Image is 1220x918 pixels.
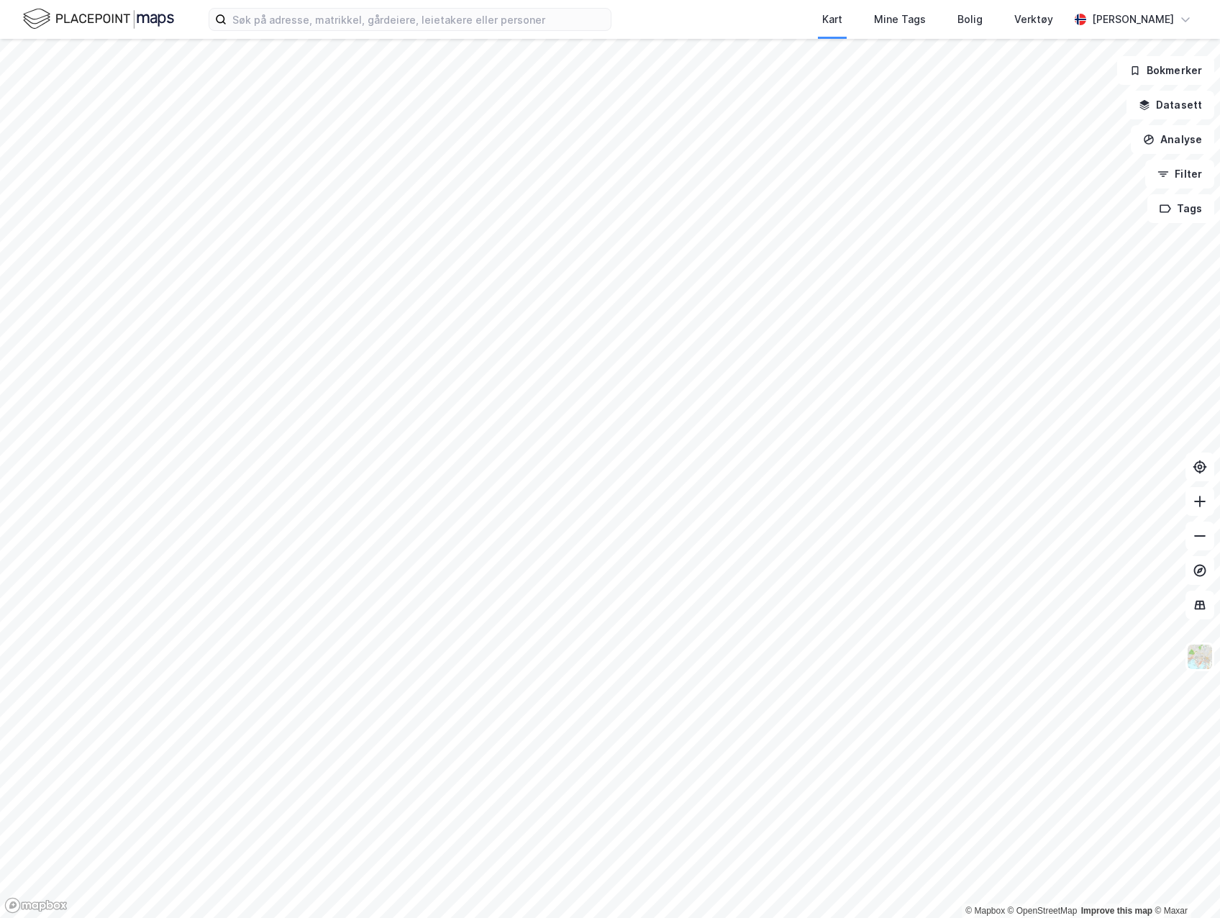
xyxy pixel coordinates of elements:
input: Søk på adresse, matrikkel, gårdeiere, leietakere eller personer [227,9,611,30]
img: logo.f888ab2527a4732fd821a326f86c7f29.svg [23,6,174,32]
button: Bokmerker [1117,56,1214,85]
button: Analyse [1131,125,1214,154]
a: Mapbox [965,906,1005,916]
a: OpenStreetMap [1008,906,1078,916]
div: Mine Tags [874,11,926,28]
div: Bolig [957,11,983,28]
iframe: Chat Widget [1148,849,1220,918]
div: Verktøy [1014,11,1053,28]
a: Improve this map [1081,906,1152,916]
button: Tags [1147,194,1214,223]
div: Kart [822,11,842,28]
a: Mapbox homepage [4,897,68,914]
button: Datasett [1126,91,1214,119]
div: [PERSON_NAME] [1092,11,1174,28]
img: Z [1186,643,1214,671]
button: Filter [1145,160,1214,188]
